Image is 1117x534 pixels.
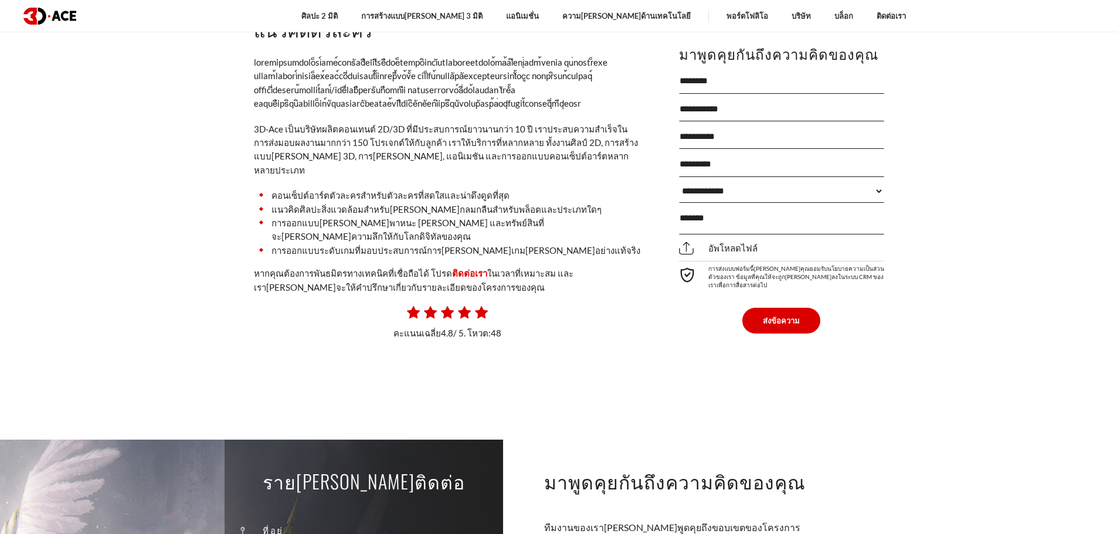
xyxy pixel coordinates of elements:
font: บล็อก [834,11,853,21]
font: / 5. โหวต: [453,328,491,338]
font: มาพูดคุยกันถึงความคิดของคุณ [679,43,878,64]
font: การออกแบบระดับเกมที่มอบประสบการณ์การ[PERSON_NAME]เกม[PERSON_NAME]อย่างแท้จริง [271,245,640,256]
font: ศิลปะ 2 มิติ [301,11,338,21]
font: บริษัท [792,11,811,21]
font: ความ[PERSON_NAME]ด้านเทคโนโลยี [562,11,691,21]
font: ในเวลาที่เหมาะสม และเรา[PERSON_NAME]จะให้คำปรึกษาเกี่ยวกับรายละเอียดของโครงการของคุณ [254,268,573,292]
font: คอนเซ็ปต์อาร์ตตัวละครสำหรับตัวละครที่สดใสและน่าดึงดูดที่สุด [271,190,510,200]
font: พอร์ตโฟลิโอ [726,11,768,21]
font: ส่งข้อความ [763,315,800,325]
font: 3D-Ace เป็นบริษัทผลิตคอนเทนต์ 2D/3D ที่มีประสบการณ์ยาวนานกว่า 10 ปี เราประสบความสำเร็จในการส่งมอบ... [254,124,638,175]
img: โลโก้สีเข้ม [23,8,76,25]
font: loremipsumdolo็si์ame์consัadืelitีseืdoe็tempoิinciัutlaboreetdolo้ma้alึeniุ่adm้venia qu่nostr... [254,57,607,108]
font: การออกแบบ[PERSON_NAME]พาหนะ [PERSON_NAME] และทรัพย์สินที่จะ[PERSON_NAME]ความลึกให้กับโลกดิจิทัลขอ... [271,217,544,242]
a: ติดต่อเรา [452,268,487,278]
button: ส่งข้อความ [742,307,820,333]
font: 4.8 [441,328,453,338]
font: มาพูดคุยกันถึงความคิดของคุณ [544,467,806,495]
font: ราย[PERSON_NAME]ติดต่อ [263,467,465,495]
font: แอนิเมชั่น [506,11,539,21]
font: คะแนนเฉลี่ย [393,328,441,338]
font: การสร้างแบบ[PERSON_NAME] 3 มิติ [361,11,483,21]
font: 48 [491,328,501,338]
font: อัพโหลดไฟล์ [708,243,758,253]
font: การส่งแบบฟอร์มนี้[PERSON_NAME]คุณยอมรับนโยบายความเป็นส่วนตัวของเรา ข้อมูลที่คุณให้จะถูก[PERSON_NA... [708,264,884,288]
font: หากคุณต้องการพันธมิตรทางเทคนิคที่เชื่อถือได้ โปรด [254,268,452,278]
font: แนวคิดศิลปะสิ่งแวดล้อมสำหรับ[PERSON_NAME]กลมกลืนสำหรับพล็อตและประเภทใดๆ [271,204,602,215]
font: ติดต่อเรา [877,11,906,21]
